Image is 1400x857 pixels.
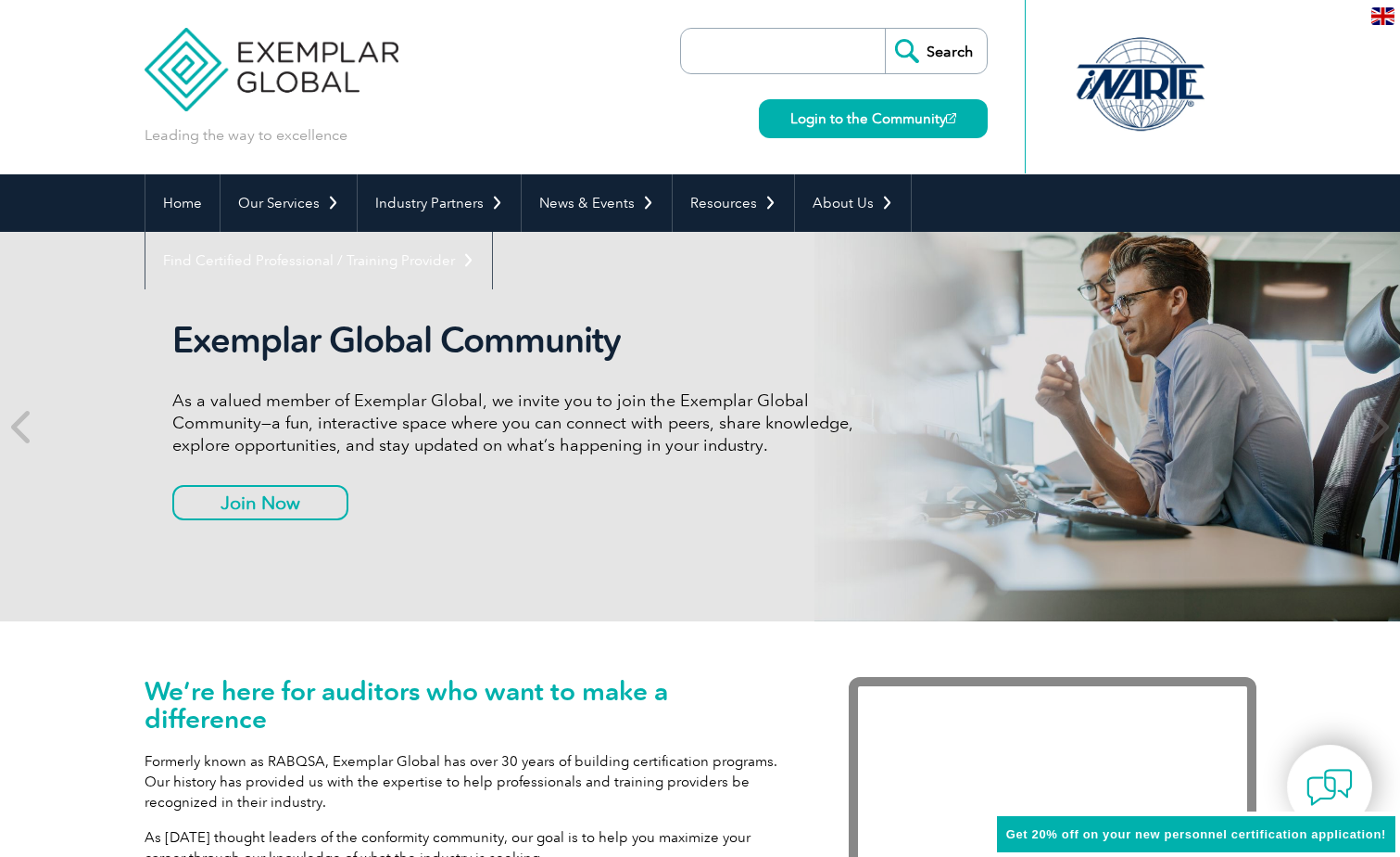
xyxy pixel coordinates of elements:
img: open_square.png [946,113,956,123]
h1: We’re here for auditors who want to make a difference [145,677,793,733]
a: Our Services [221,174,357,232]
p: Formerly known as RABQSA, Exemplar Global has over 30 years of building certification programs. O... [145,751,793,812]
input: Search [885,29,987,73]
a: Login to the Community [759,99,988,138]
p: As a valued member of Exemplar Global, we invite you to join the Exemplar Global Community—a fun,... [172,390,867,456]
span: Get 20% off on your new personnel certification application! [1006,827,1386,841]
p: Leading the way to excellence [145,125,347,146]
a: Industry Partners [358,174,521,232]
a: News & Events [522,174,672,232]
a: Home [145,174,220,232]
a: Resources [673,174,794,232]
img: en [1371,7,1394,25]
a: Join Now [172,485,348,520]
h2: Exemplar Global Community [172,319,867,362]
a: About Us [795,174,911,232]
a: Find Certified Professional / Training Provider [145,232,492,289]
img: contact-chat.png [1306,764,1353,811]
